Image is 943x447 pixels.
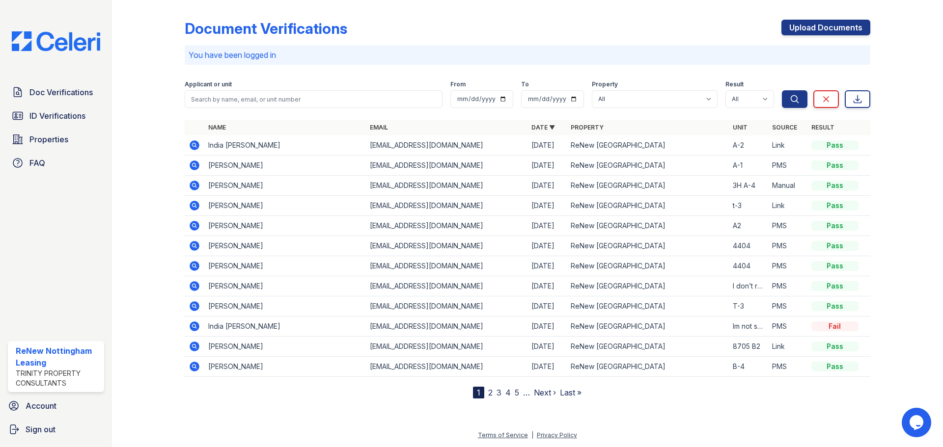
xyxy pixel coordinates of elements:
td: Link [768,337,807,357]
input: Search by name, email, or unit number [185,90,443,108]
td: PMS [768,236,807,256]
td: [EMAIL_ADDRESS][DOMAIN_NAME] [366,316,527,337]
td: ReNew [GEOGRAPHIC_DATA] [567,156,728,176]
td: [EMAIL_ADDRESS][DOMAIN_NAME] [366,296,527,316]
td: India [PERSON_NAME] [204,135,366,156]
a: Email [370,124,388,131]
a: Property [571,124,604,131]
img: CE_Logo_Blue-a8612792a0a2168367f1c8372b55b34899dd931a85d93a1a3d3e32e68fde9ad4.png [4,31,108,51]
td: [DATE] [527,156,567,176]
div: Pass [811,261,859,271]
div: Pass [811,140,859,150]
a: 4 [505,388,511,397]
div: Fail [811,321,859,331]
a: Unit [733,124,748,131]
td: ReNew [GEOGRAPHIC_DATA] [567,176,728,196]
td: PMS [768,276,807,296]
label: Result [725,80,744,88]
iframe: chat widget [902,408,933,437]
td: Manual [768,176,807,196]
span: FAQ [29,157,45,169]
a: Date ▼ [531,124,555,131]
td: 8705 B2 [729,337,768,357]
div: Document Verifications [185,20,347,37]
td: [DATE] [527,337,567,357]
td: 4404 [729,256,768,276]
td: PMS [768,357,807,377]
td: I don’t remember it was A-2 or something 1,480 a month [729,276,768,296]
td: A-2 [729,135,768,156]
div: Pass [811,241,859,251]
td: [EMAIL_ADDRESS][DOMAIN_NAME] [366,176,527,196]
td: [EMAIL_ADDRESS][DOMAIN_NAME] [366,216,527,236]
td: [EMAIL_ADDRESS][DOMAIN_NAME] [366,196,527,216]
td: Link [768,135,807,156]
a: 2 [488,388,493,397]
td: [PERSON_NAME] [204,357,366,377]
a: Last » [560,388,582,397]
td: [EMAIL_ADDRESS][DOMAIN_NAME] [366,156,527,176]
span: Account [26,400,56,412]
a: Account [4,396,108,416]
td: [EMAIL_ADDRESS][DOMAIN_NAME] [366,337,527,357]
div: ReNew Nottingham Leasing [16,345,100,368]
td: [PERSON_NAME] [204,256,366,276]
td: [EMAIL_ADDRESS][DOMAIN_NAME] [366,357,527,377]
td: t-3 [729,196,768,216]
a: Result [811,124,834,131]
a: 3 [497,388,501,397]
td: [DATE] [527,296,567,316]
td: [DATE] [527,135,567,156]
td: India [PERSON_NAME] [204,316,366,337]
span: Sign out [26,423,55,435]
td: ReNew [GEOGRAPHIC_DATA] [567,296,728,316]
td: PMS [768,156,807,176]
span: … [523,387,530,398]
td: ReNew [GEOGRAPHIC_DATA] [567,196,728,216]
td: [EMAIL_ADDRESS][DOMAIN_NAME] [366,256,527,276]
td: [PERSON_NAME] [204,296,366,316]
label: Applicant or unit [185,80,232,88]
td: [EMAIL_ADDRESS][DOMAIN_NAME] [366,276,527,296]
div: Pass [811,281,859,291]
td: ReNew [GEOGRAPHIC_DATA] [567,357,728,377]
a: Name [208,124,226,131]
td: [DATE] [527,196,567,216]
div: Trinity Property Consultants [16,368,100,388]
td: ReNew [GEOGRAPHIC_DATA] [567,276,728,296]
td: [DATE] [527,216,567,236]
td: [PERSON_NAME] [204,176,366,196]
a: FAQ [8,153,104,173]
div: Pass [811,301,859,311]
label: To [521,80,529,88]
td: [DATE] [527,316,567,337]
td: PMS [768,216,807,236]
span: Properties [29,133,68,145]
td: [PERSON_NAME] [204,337,366,357]
td: ReNew [GEOGRAPHIC_DATA] [567,337,728,357]
td: Link [768,196,807,216]
a: Upload Documents [781,20,870,35]
td: ReNew [GEOGRAPHIC_DATA] [567,216,728,236]
label: From [450,80,466,88]
a: 5 [515,388,519,397]
div: Pass [811,221,859,231]
a: ID Verifications [8,106,104,126]
td: A-1 [729,156,768,176]
td: [PERSON_NAME] [204,276,366,296]
a: Terms of Service [478,431,528,439]
div: Pass [811,342,859,351]
div: Pass [811,181,859,190]
a: Sign out [4,420,108,439]
td: PMS [768,296,807,316]
p: You have been logged in [189,49,866,61]
div: | [531,431,533,439]
label: Property [592,80,618,88]
td: [PERSON_NAME] [204,236,366,256]
div: 1 [473,387,484,398]
td: T-3 [729,296,768,316]
td: 3H A-4 [729,176,768,196]
td: [PERSON_NAME] [204,156,366,176]
td: [DATE] [527,357,567,377]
